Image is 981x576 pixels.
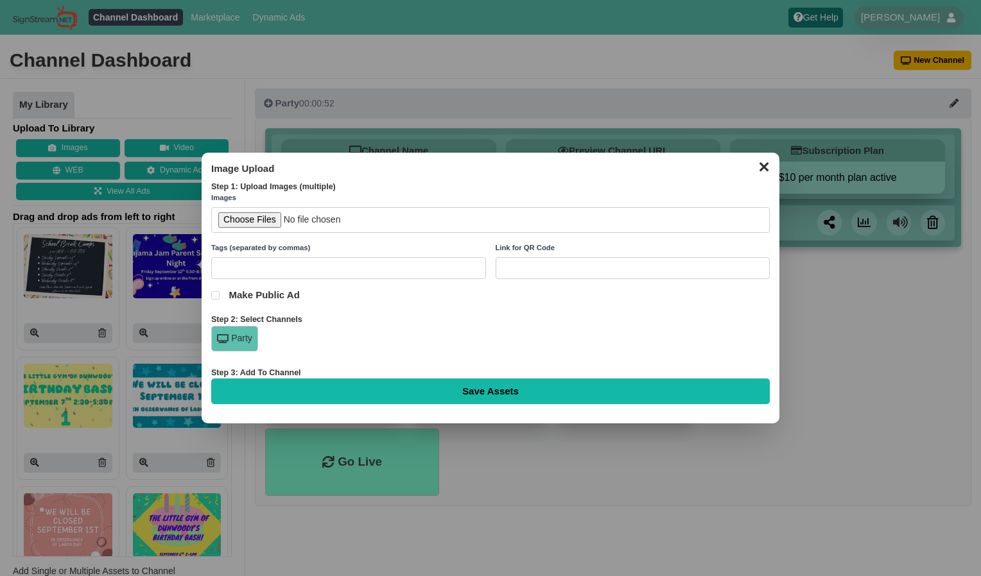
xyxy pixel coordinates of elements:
[211,368,770,379] div: Step 3: Add To Channel
[211,291,220,300] input: Make Public Ad
[211,162,770,175] h3: Image Upload
[496,242,770,254] label: Link for QR Code
[211,242,486,254] label: Tags (separated by commas)
[751,156,776,175] button: ✕
[211,289,770,301] label: Make Public Ad
[211,326,258,352] div: Party
[211,378,770,404] input: Save Assets
[211,314,770,326] div: Step 2: Select Channels
[211,182,770,193] div: Step 1: Upload Images (multiple)
[211,192,770,204] label: Images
